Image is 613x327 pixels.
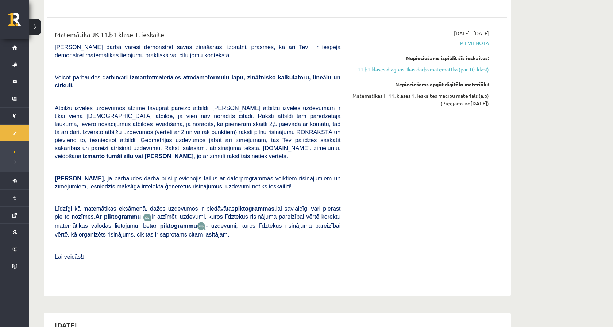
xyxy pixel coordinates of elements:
div: Matemātika JK 11.b1 klase 1. ieskaite [55,30,340,43]
b: piktogrammas, [235,206,276,212]
b: tumši zilu vai [PERSON_NAME] [106,153,193,159]
b: izmanto [83,153,105,159]
span: ir atzīmēti uzdevumi, kuros līdztekus risinājuma pareizībai vērtē korektu matemātikas valodas lie... [55,214,340,229]
span: - uzdevumi, kuros līdztekus risinājuma pareizībai vērtē, kā organizēts risinājums, cik tas ir sap... [55,223,340,238]
span: J [82,254,85,260]
div: Nepieciešams apgūt digitālo materiālu: [351,81,489,88]
img: wKvN42sLe3LLwAAAABJRU5ErkJggg== [197,222,206,230]
a: Rīgas 1. Tālmācības vidusskola [8,13,29,31]
span: [DATE] - [DATE] [454,30,489,37]
span: Pievienota [351,39,489,47]
div: Nepieciešams izpildīt šīs ieskaites: [351,54,489,62]
span: [PERSON_NAME] darbā varēsi demonstrēt savas zināšanas, izpratni, prasmes, kā arī Tev ir iespēja d... [55,44,340,58]
span: Līdzīgi kā matemātikas eksāmenā, dažos uzdevumos ir piedāvātas lai savlaicīgi vari pierast pie to... [55,206,340,220]
a: 11.b1 klases diagnostikas darbs matemātikā (par 10. klasi) [351,66,489,73]
span: , ja pārbaudes darbā būsi pievienojis failus ar datorprogrammās veiktiem risinājumiem un zīmējumi... [55,175,340,190]
span: Veicot pārbaudes darbu materiālos atrodamo [55,74,340,89]
img: JfuEzvunn4EvwAAAAASUVORK5CYII= [143,213,152,222]
span: [PERSON_NAME] [55,175,104,182]
b: ar piktogrammu [151,223,197,229]
span: Lai veicās! [55,254,82,260]
div: Matemātikas I - 11. klases 1. ieskaites mācību materiāls (a,b) (Pieejams no ) [351,92,489,107]
b: Ar piktogrammu [95,214,141,220]
b: vari izmantot [117,74,154,81]
span: Atbilžu izvēles uzdevumos atzīmē tavuprāt pareizo atbildi. [PERSON_NAME] atbilžu izvēles uzdevuma... [55,105,340,159]
strong: [DATE] [470,100,487,106]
